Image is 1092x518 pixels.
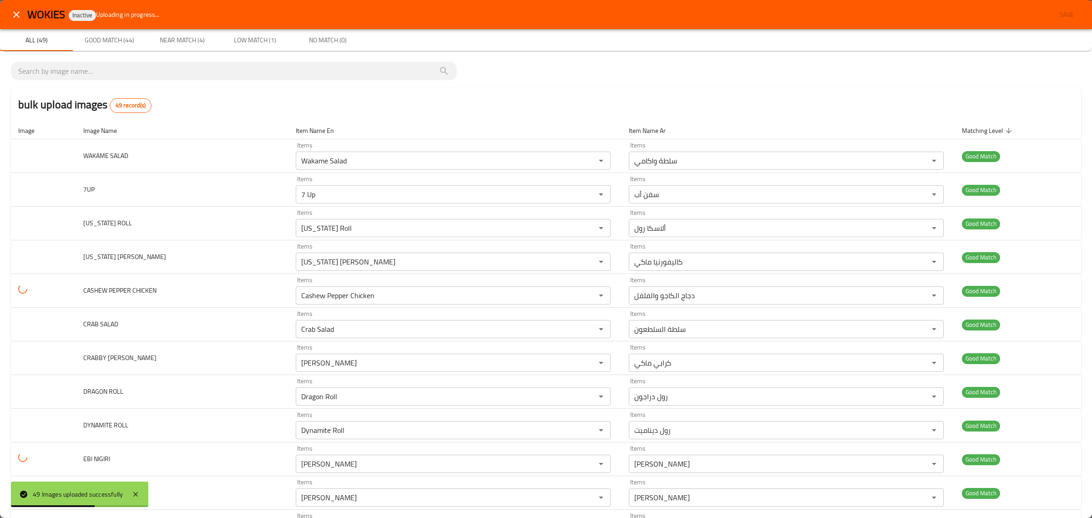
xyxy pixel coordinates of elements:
[595,424,607,437] button: Open
[928,356,940,369] button: Open
[928,154,940,167] button: Open
[78,35,140,46] span: Good Match (44)
[928,323,940,335] button: Open
[962,252,1000,263] span: Good Match
[297,35,359,46] span: No Match (0)
[928,491,940,504] button: Open
[962,353,1000,364] span: Good Match
[288,122,622,139] th: Item Name En
[595,323,607,335] button: Open
[622,122,955,139] th: Item Name Ar
[83,453,110,465] span: EBI NIGIRI
[595,188,607,201] button: Open
[962,218,1000,229] span: Good Match
[928,255,940,268] button: Open
[962,488,1000,498] span: Good Match
[928,424,940,437] button: Open
[110,98,152,113] div: Total records count
[83,284,157,296] span: CASHEW PEPPER CHICKEN
[962,454,1000,465] span: Good Match
[595,222,607,234] button: Open
[962,387,1000,397] span: Good Match
[224,35,286,46] span: Low Match (1)
[83,386,123,397] span: DRAGON ROLL
[33,489,123,499] div: 49 Images uploaded successfully
[69,11,96,19] span: Inactive
[83,419,128,431] span: DYNAMITE ROLL
[83,125,129,136] span: Image Name
[96,10,160,19] span: Uploading in progress...
[83,150,128,162] span: WAKAME SALAD
[962,286,1000,296] span: Good Match
[83,318,118,330] span: CRAB SALAD
[151,35,213,46] span: Near Match (4)
[962,421,1000,431] span: Good Match
[595,255,607,268] button: Open
[83,183,95,195] span: 7UP
[69,10,96,21] div: Inactive
[962,125,1015,136] span: Matching Level
[5,4,27,25] button: close
[928,188,940,201] button: Open
[962,151,1000,162] span: Good Match
[928,390,940,403] button: Open
[962,320,1000,330] span: Good Match
[928,457,940,470] button: Open
[962,185,1000,195] span: Good Match
[110,101,151,110] span: 49 record(s)
[27,4,65,25] span: WOKIES
[595,457,607,470] button: Open
[83,352,157,364] span: CRABBY [PERSON_NAME]
[928,289,940,302] button: Open
[595,491,607,504] button: Open
[595,289,607,302] button: Open
[18,64,450,78] input: search
[595,356,607,369] button: Open
[18,96,152,113] h2: bulk upload images
[83,251,166,263] span: [US_STATE] [PERSON_NAME]
[928,222,940,234] button: Open
[595,390,607,403] button: Open
[83,217,132,229] span: [US_STATE] ROLL
[11,122,76,139] th: Image
[595,154,607,167] button: Open
[5,35,67,46] span: All (49)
